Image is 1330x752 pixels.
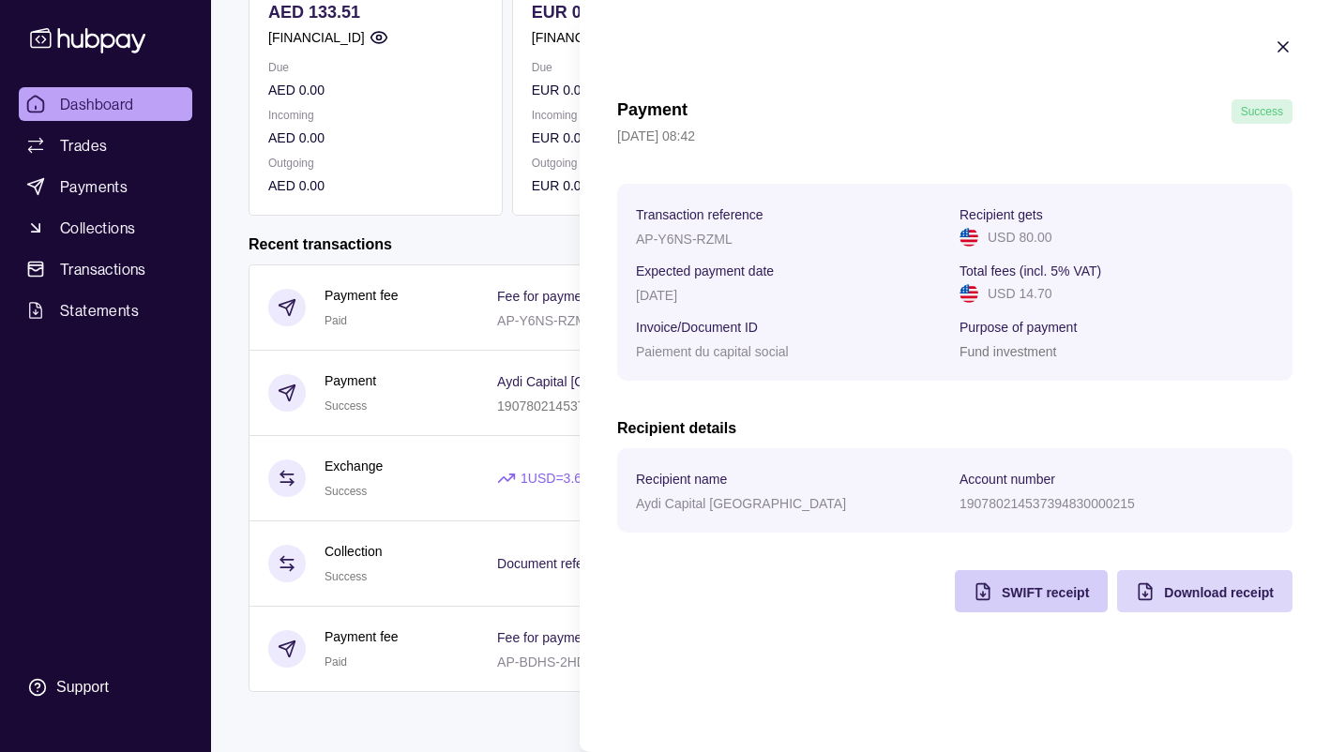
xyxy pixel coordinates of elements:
p: AP-Y6NS-RZML [636,232,733,247]
h2: Recipient details [617,418,1292,439]
span: Success [1241,105,1283,118]
p: Recipient name [636,472,727,487]
p: Aydi Capital [GEOGRAPHIC_DATA] [636,496,846,511]
p: Total fees (incl. 5% VAT) [960,263,1101,278]
img: us [960,228,978,247]
span: Download receipt [1164,585,1274,600]
p: Paiement du capital social [636,344,789,359]
button: SWIFT receipt [955,570,1108,612]
p: 190780214537394830000215 [960,496,1135,511]
img: us [960,284,978,303]
p: Transaction reference [636,207,763,222]
button: Download receipt [1117,570,1292,612]
p: USD 80.00 [988,227,1051,248]
p: Fund investment [960,344,1057,359]
p: Account number [960,472,1055,487]
p: Purpose of payment [960,320,1077,335]
p: USD 14.70 [988,283,1051,304]
p: [DATE] [636,288,677,303]
span: SWIFT receipt [1002,585,1089,600]
p: Recipient gets [960,207,1043,222]
p: Invoice/Document ID [636,320,758,335]
p: Expected payment date [636,263,774,278]
p: [DATE] 08:42 [617,126,1292,146]
h1: Payment [617,99,688,124]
